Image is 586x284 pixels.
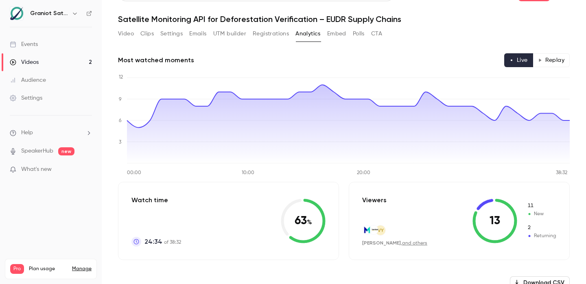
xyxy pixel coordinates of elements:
div: Events [10,40,38,48]
h1: Satellite Monitoring API for Deforestation Verification – EUDR Supply Chains [118,14,570,24]
h6: Graniot Satellite Technologies SL [30,9,68,17]
div: Videos [10,58,39,66]
button: CTA [371,27,382,40]
div: Audience [10,76,46,84]
button: Analytics [295,27,321,40]
span: new [58,147,74,155]
div: , [362,240,427,247]
iframe: Noticeable Trigger [82,166,92,173]
button: Live [504,53,533,67]
span: Help [21,129,33,137]
span: New [527,210,556,218]
tspan: 10:00 [242,170,254,175]
span: [PERSON_NAME] [362,240,401,246]
img: Graniot Satellite Technologies SL [10,7,23,20]
button: Registrations [253,27,289,40]
li: help-dropdown-opener [10,129,92,137]
span: 24:34 [144,237,162,247]
span: VY [378,227,384,234]
span: Plan usage [29,266,67,272]
tspan: 12 [119,75,123,80]
a: and others [402,241,427,246]
tspan: 3 [119,140,121,145]
tspan: 38:32 [556,170,567,175]
button: Embed [327,27,346,40]
span: Pro [10,264,24,274]
tspan: 9 [119,97,122,102]
span: Returning [527,224,556,232]
a: SpeakerHub [21,147,53,155]
p: Viewers [362,195,387,205]
p: of 38:32 [144,237,181,247]
span: What's new [21,165,52,174]
button: Polls [353,27,365,40]
p: Watch time [131,195,181,205]
div: Settings [10,94,42,102]
button: Replay [533,53,570,67]
span: Returning [527,232,556,240]
tspan: 00:00 [127,170,141,175]
img: solidaridadnetwork.org [369,225,378,234]
h2: Most watched moments [118,55,194,65]
a: Manage [72,266,92,272]
span: New [527,202,556,210]
img: effem.com [363,225,372,234]
button: Clips [140,27,154,40]
tspan: 20:00 [357,170,370,175]
button: Emails [189,27,206,40]
tspan: 6 [119,118,122,123]
button: Video [118,27,134,40]
button: UTM builder [213,27,246,40]
button: Settings [160,27,183,40]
